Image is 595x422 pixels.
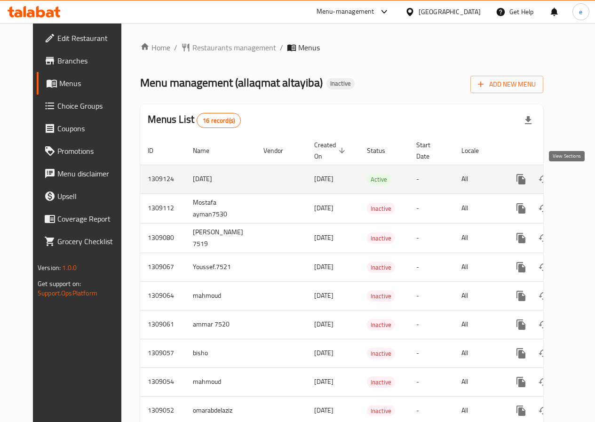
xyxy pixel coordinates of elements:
span: Inactive [326,80,355,88]
a: Coverage Report [37,207,132,230]
a: Support.OpsPlatform [38,287,97,299]
span: [DATE] [314,318,333,330]
button: more [510,399,532,422]
div: Active [367,174,391,185]
span: Promotions [57,145,125,157]
span: [DATE] [314,347,333,359]
td: - [409,339,454,367]
span: 16 record(s) [197,116,240,125]
button: Change Status [532,285,555,307]
span: Upsell [57,191,125,202]
button: Change Status [532,399,555,422]
span: Edit Restaurant [57,32,125,44]
button: more [510,256,532,279]
span: Choice Groups [57,100,125,111]
button: more [510,197,532,220]
span: Inactive [367,291,395,302]
td: [PERSON_NAME] 7519 [185,223,256,253]
td: All [454,281,502,310]
td: 1309067 [140,253,185,281]
td: - [409,193,454,223]
span: Add New Menu [478,79,536,90]
a: Menu disclaimer [37,162,132,185]
span: Menu disclaimer [57,168,125,179]
td: - [409,253,454,281]
td: All [454,310,502,339]
nav: breadcrumb [140,42,543,53]
button: more [510,168,532,191]
td: 1309054 [140,367,185,396]
td: bisho [185,339,256,367]
button: more [510,371,532,393]
span: Inactive [367,203,395,214]
button: Add New Menu [470,76,543,93]
td: ammar 7520 [185,310,256,339]
span: 1.0.0 [62,262,77,274]
span: Start Date [416,139,443,162]
td: mahmoud [185,367,256,396]
div: Menu-management [317,6,374,17]
span: Grocery Checklist [57,236,125,247]
span: Inactive [367,233,395,244]
td: All [454,193,502,223]
span: e [579,7,582,17]
div: Inactive [326,78,355,89]
button: Change Status [532,313,555,336]
td: All [454,165,502,193]
button: more [510,227,532,249]
a: Upsell [37,185,132,207]
td: 1309064 [140,281,185,310]
td: 1309080 [140,223,185,253]
span: Inactive [367,377,395,388]
div: [GEOGRAPHIC_DATA] [419,7,481,17]
span: [DATE] [314,231,333,244]
span: Coverage Report [57,213,125,224]
a: Menus [37,72,132,95]
span: Menus [298,42,320,53]
span: Inactive [367,348,395,359]
td: Youssef.7521 [185,253,256,281]
div: Inactive [367,319,395,330]
span: Inactive [367,262,395,273]
span: [DATE] [314,375,333,388]
button: Change Status [532,256,555,279]
td: - [409,165,454,193]
span: Created On [314,139,348,162]
li: / [280,42,283,53]
span: Status [367,145,397,156]
td: - [409,367,454,396]
div: Inactive [367,290,395,302]
td: mahmoud [185,281,256,310]
td: - [409,281,454,310]
span: Inactive [367,406,395,416]
span: [DATE] [314,261,333,273]
div: Export file [517,109,539,132]
span: Inactive [367,319,395,330]
span: Version: [38,262,61,274]
div: Total records count [197,113,241,128]
span: Restaurants management [192,42,276,53]
button: Change Status [532,168,555,191]
td: - [409,310,454,339]
button: more [510,313,532,336]
span: Get support on: [38,278,81,290]
h2: Menus List [148,112,241,128]
span: ID [148,145,166,156]
span: Menus [59,78,125,89]
a: Restaurants management [181,42,276,53]
button: Change Status [532,227,555,249]
td: 1309061 [140,310,185,339]
td: 1309057 [140,339,185,367]
button: Change Status [532,197,555,220]
span: Branches [57,55,125,66]
td: All [454,339,502,367]
button: more [510,285,532,307]
td: - [409,223,454,253]
a: Promotions [37,140,132,162]
a: Home [140,42,170,53]
span: [DATE] [314,404,333,416]
td: All [454,253,502,281]
span: [DATE] [314,289,333,302]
